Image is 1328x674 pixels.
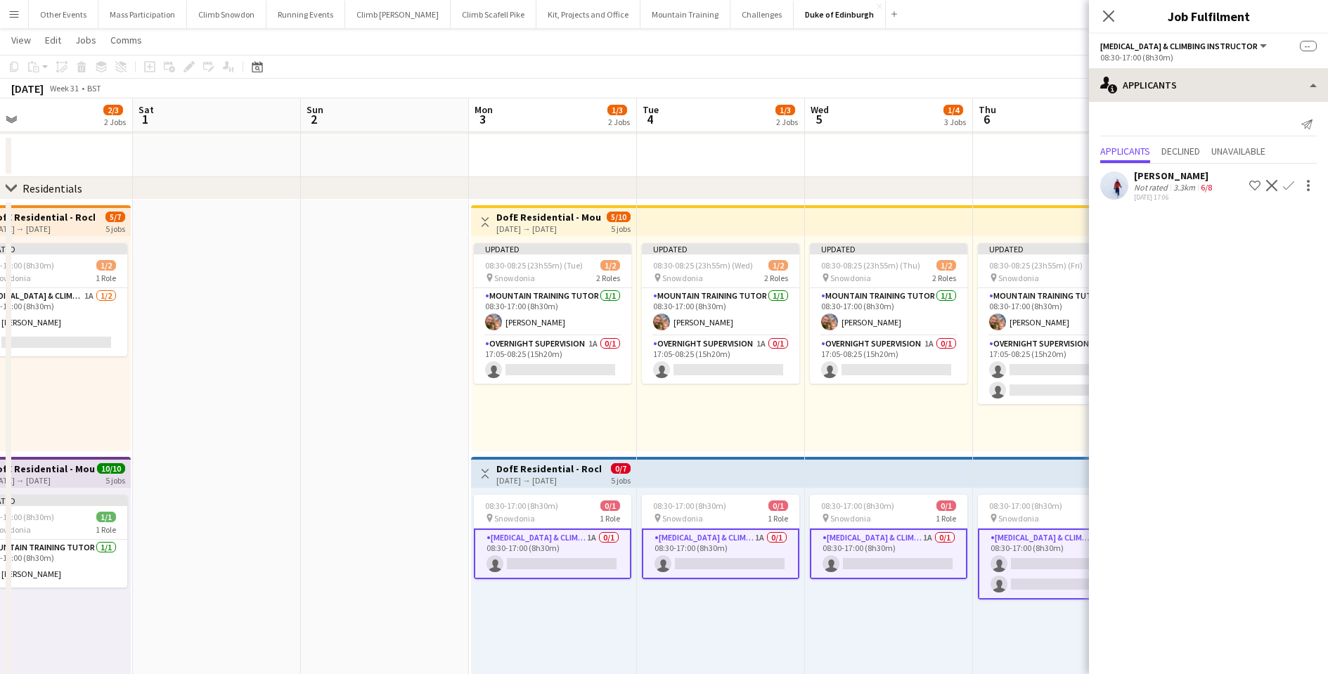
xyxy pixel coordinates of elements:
[821,260,920,271] span: 08:30-08:25 (23h55m) (Thu)
[830,513,871,524] span: Snowdonia
[474,243,631,384] app-job-card: Updated08:30-08:25 (23h55m) (Tue)1/2 Snowdonia2 RolesMountain Training Tutor1/108:30-17:00 (8h30m...
[730,1,794,28] button: Challenges
[936,513,956,524] span: 1 Role
[596,273,620,283] span: 2 Roles
[775,105,795,115] span: 1/3
[1201,182,1212,193] app-skills-label: 6/8
[811,103,829,116] span: Wed
[494,513,535,524] span: Snowdonia
[496,223,601,234] div: [DATE] → [DATE]
[1100,41,1269,51] button: [MEDICAL_DATA] & Climbing Instructor
[22,181,82,195] div: Residentials
[810,288,967,336] app-card-role: Mountain Training Tutor1/108:30-17:00 (8h30m)[PERSON_NAME]
[600,500,620,511] span: 0/1
[1134,169,1215,182] div: [PERSON_NAME]
[1100,52,1317,63] div: 08:30-17:00 (8h30m)
[104,117,126,127] div: 2 Jobs
[98,1,187,28] button: Mass Participation
[1161,146,1200,156] span: Declined
[989,500,1062,511] span: 08:30-17:00 (8h30m)
[607,212,631,222] span: 5/10
[768,513,788,524] span: 1 Role
[642,243,799,254] div: Updated
[810,243,967,254] div: Updated
[474,243,631,254] div: Updated
[808,111,829,127] span: 5
[1089,7,1328,25] h3: Job Fulfilment
[794,1,886,28] button: Duke of Edinburgh
[307,103,323,116] span: Sun
[29,1,98,28] button: Other Events
[1171,182,1198,193] div: 3.3km
[472,111,493,127] span: 3
[345,1,451,28] button: Climb [PERSON_NAME]
[642,243,799,384] app-job-card: Updated08:30-08:25 (23h55m) (Wed)1/2 Snowdonia2 RolesMountain Training Tutor1/108:30-17:00 (8h30m...
[1100,146,1150,156] span: Applicants
[70,31,102,49] a: Jobs
[96,524,116,535] span: 1 Role
[496,475,601,486] div: [DATE] → [DATE]
[474,288,631,336] app-card-role: Mountain Training Tutor1/108:30-17:00 (8h30m)[PERSON_NAME]
[979,103,996,116] span: Thu
[75,34,96,46] span: Jobs
[642,336,799,384] app-card-role: Overnight Supervision1A0/117:05-08:25 (15h20m)
[304,111,323,127] span: 2
[611,222,631,234] div: 5 jobs
[46,83,82,93] span: Week 31
[451,1,536,28] button: Climb Scafell Pike
[87,83,101,93] div: BST
[640,111,659,127] span: 4
[764,273,788,283] span: 2 Roles
[600,513,620,524] span: 1 Role
[768,260,788,271] span: 1/2
[110,34,142,46] span: Comms
[1100,41,1258,51] span: Mountaineering & Climbing Instructor
[1300,41,1317,51] span: --
[976,111,996,127] span: 6
[653,260,753,271] span: 08:30-08:25 (23h55m) (Wed)
[187,1,266,28] button: Climb Snowdon
[6,31,37,49] a: View
[936,260,956,271] span: 1/2
[936,500,956,511] span: 0/1
[662,273,703,283] span: Snowdonia
[105,31,148,49] a: Comms
[810,495,967,579] app-job-card: 08:30-17:00 (8h30m)0/1 Snowdonia1 Role[MEDICAL_DATA] & Climbing Instructor1A0/108:30-17:00 (8h30m)
[96,260,116,271] span: 1/2
[474,495,631,579] app-job-card: 08:30-17:00 (8h30m)0/1 Snowdonia1 Role[MEDICAL_DATA] & Climbing Instructor1A0/108:30-17:00 (8h30m)
[474,529,631,579] app-card-role: [MEDICAL_DATA] & Climbing Instructor1A0/108:30-17:00 (8h30m)
[810,243,967,384] app-job-card: Updated08:30-08:25 (23h55m) (Thu)1/2 Snowdonia2 RolesMountain Training Tutor1/108:30-17:00 (8h30m...
[11,82,44,96] div: [DATE]
[474,336,631,384] app-card-role: Overnight Supervision1A0/117:05-08:25 (15h20m)
[810,336,967,384] app-card-role: Overnight Supervision1A0/117:05-08:25 (15h20m)
[640,1,730,28] button: Mountain Training
[608,117,630,127] div: 2 Jobs
[103,105,123,115] span: 2/3
[998,273,1039,283] span: Snowdonia
[776,117,798,127] div: 2 Jobs
[607,105,627,115] span: 1/3
[643,103,659,116] span: Tue
[600,260,620,271] span: 1/2
[944,117,966,127] div: 3 Jobs
[11,34,31,46] span: View
[978,243,1135,404] app-job-card: Updated08:30-08:25 (23h55m) (Fri)1/3 Snowdonia2 RolesMountain Training Tutor1/108:30-17:00 (8h30m...
[642,495,799,579] app-job-card: 08:30-17:00 (8h30m)0/1 Snowdonia1 Role[MEDICAL_DATA] & Climbing Instructor1A0/108:30-17:00 (8h30m)
[662,513,703,524] span: Snowdonia
[39,31,67,49] a: Edit
[978,529,1135,600] app-card-role: [MEDICAL_DATA] & Climbing Instructor1A0/208:30-17:00 (8h30m)
[989,260,1083,271] span: 08:30-08:25 (23h55m) (Fri)
[1089,68,1328,102] div: Applicants
[1211,146,1265,156] span: Unavailable
[810,529,967,579] app-card-role: [MEDICAL_DATA] & Climbing Instructor1A0/108:30-17:00 (8h30m)
[642,529,799,579] app-card-role: [MEDICAL_DATA] & Climbing Instructor1A0/108:30-17:00 (8h30m)
[45,34,61,46] span: Edit
[768,500,788,511] span: 0/1
[932,273,956,283] span: 2 Roles
[485,500,558,511] span: 08:30-17:00 (8h30m)
[136,111,154,127] span: 1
